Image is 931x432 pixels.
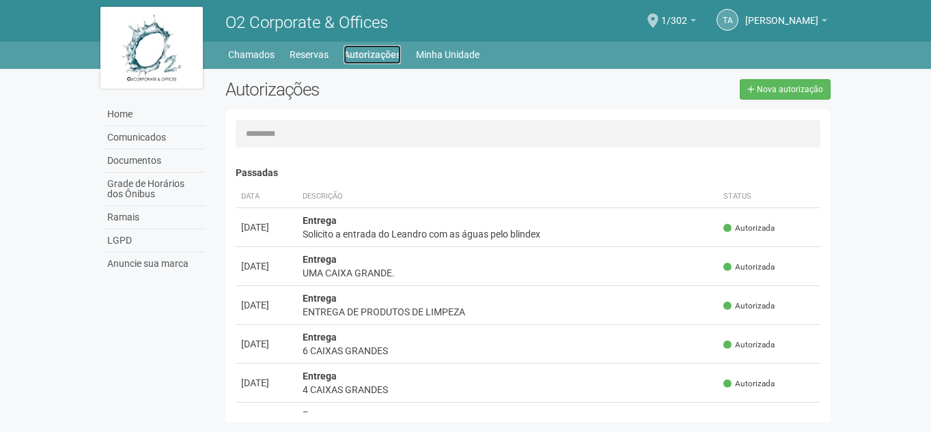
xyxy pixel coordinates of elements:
div: [DATE] [241,259,292,273]
a: Home [104,103,205,126]
span: Autorizada [723,339,775,351]
span: O2 Corporate & Offices [225,13,388,32]
a: Nova autorização [740,79,831,100]
a: 1/302 [661,17,696,28]
div: 4 CAIXAS GRANDES [303,383,713,397]
span: Thamiris Abdala [745,2,818,26]
span: Autorizada [723,300,775,312]
th: Descrição [297,186,719,208]
strong: Entrega [303,371,337,381]
a: Comunicados [104,126,205,149]
div: 6 CAIXAS GRANDES [303,344,713,358]
a: [PERSON_NAME] [745,17,827,28]
a: Ramais [104,206,205,229]
div: UMA CAIXA GRANDE. [303,266,713,280]
a: LGPD [104,229,205,253]
strong: Entrega [303,254,337,265]
span: Autorizada [723,261,775,273]
div: [DATE] [241,337,292,351]
a: Reservas [290,45,329,64]
a: Documentos [104,149,205,173]
div: Solicito a entrada do Leandro com as águas pelo blindex [303,227,713,241]
span: Autorizada [723,222,775,234]
img: logo.jpg [100,7,203,89]
a: TA [717,9,738,31]
div: [DATE] [241,376,292,390]
span: 1/302 [661,2,687,26]
strong: Entrega [303,332,337,343]
th: Status [718,186,820,208]
h4: Passadas [236,168,821,178]
div: [DATE] [241,298,292,312]
a: Autorizações [344,45,401,64]
strong: Entrega [303,409,337,420]
a: Minha Unidade [416,45,480,64]
h2: Autorizações [225,79,518,100]
th: Data [236,186,297,208]
strong: Entrega [303,293,337,304]
div: ENTREGA DE PRODUTOS DE LIMPEZA [303,305,713,319]
div: [DATE] [241,220,292,234]
strong: Entrega [303,215,337,226]
a: Chamados [228,45,275,64]
span: Nova autorização [757,85,823,94]
span: Autorizada [723,378,775,390]
a: Anuncie sua marca [104,253,205,275]
a: Grade de Horários dos Ônibus [104,173,205,206]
